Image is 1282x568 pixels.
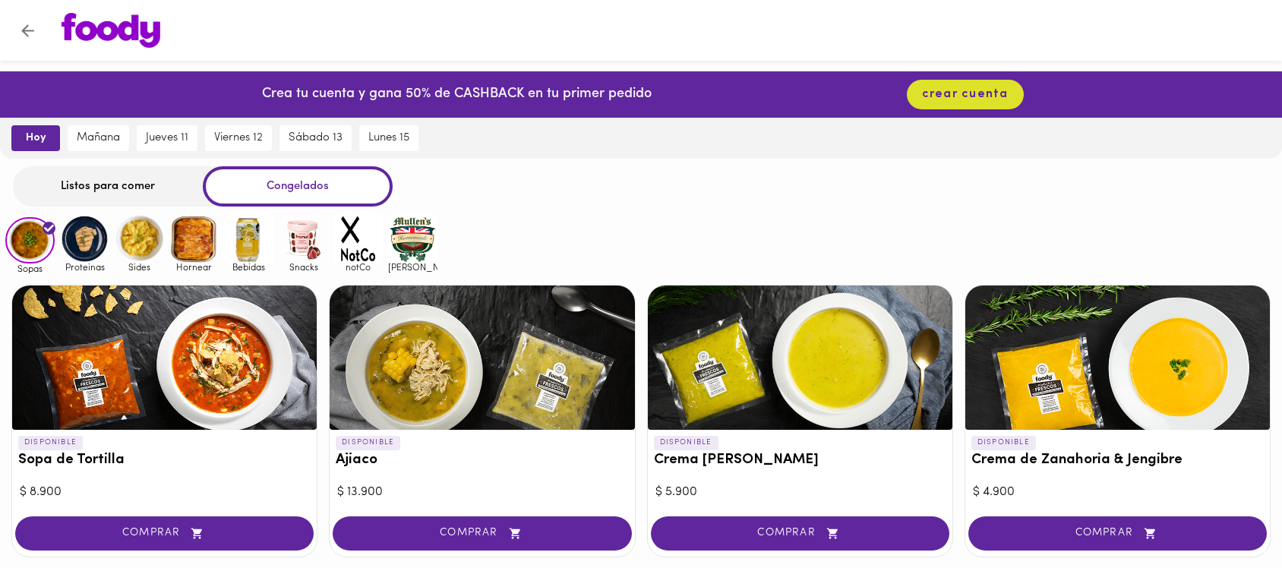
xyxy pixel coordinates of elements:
[5,217,55,264] img: Sopas
[654,436,718,450] p: DISPONIBLE
[214,131,263,145] span: viernes 12
[224,262,273,272] span: Bebidas
[655,484,945,501] div: $ 5.900
[333,214,383,263] img: notCo
[968,516,1267,551] button: COMPRAR
[146,131,188,145] span: jueves 11
[11,125,60,151] button: hoy
[169,214,219,263] img: Hornear
[907,80,1024,109] button: crear cuenta
[60,214,109,263] img: Proteinas
[203,166,393,207] div: Congelados
[279,125,352,151] button: sábado 13
[388,262,437,272] span: [PERSON_NAME]
[336,453,628,469] h3: Ajiaco
[12,286,317,430] div: Sopa de Tortilla
[77,131,120,145] span: mañana
[34,527,295,540] span: COMPRAR
[333,516,631,551] button: COMPRAR
[289,131,343,145] span: sábado 13
[9,12,46,49] button: Volver
[654,453,946,469] h3: Crema [PERSON_NAME]
[115,262,164,272] span: Sides
[388,214,437,263] img: mullens
[922,87,1009,102] span: crear cuenta
[5,263,55,273] span: Sopas
[333,262,383,272] span: notCo
[965,286,1270,430] div: Crema de Zanahoria & Jengibre
[137,125,197,151] button: jueves 11
[205,125,272,151] button: viernes 12
[279,214,328,263] img: Snacks
[18,453,311,469] h3: Sopa de Tortilla
[18,436,83,450] p: DISPONIBLE
[971,453,1264,469] h3: Crema de Zanahoria & Jengibre
[20,484,309,501] div: $ 8.900
[336,436,400,450] p: DISPONIBLE
[330,286,634,430] div: Ajiaco
[359,125,418,151] button: lunes 15
[352,527,612,540] span: COMPRAR
[262,85,652,105] p: Crea tu cuenta y gana 50% de CASHBACK en tu primer pedido
[62,13,160,48] img: logo.png
[60,262,109,272] span: Proteinas
[973,484,1262,501] div: $ 4.900
[670,527,930,540] span: COMPRAR
[971,436,1036,450] p: DISPONIBLE
[224,214,273,263] img: Bebidas
[22,131,49,145] span: hoy
[651,516,949,551] button: COMPRAR
[115,214,164,263] img: Sides
[279,262,328,272] span: Snacks
[169,262,219,272] span: Hornear
[68,125,129,151] button: mañana
[15,516,314,551] button: COMPRAR
[368,131,409,145] span: lunes 15
[987,527,1248,540] span: COMPRAR
[13,166,203,207] div: Listos para comer
[648,286,952,430] div: Crema del Huerto
[337,484,627,501] div: $ 13.900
